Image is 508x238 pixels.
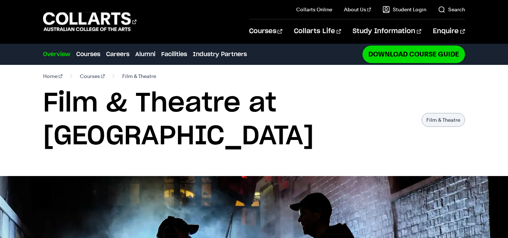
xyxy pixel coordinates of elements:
[433,19,465,43] a: Enquire
[249,19,282,43] a: Courses
[362,46,465,63] a: Download Course Guide
[422,113,465,127] p: Film & Theatre
[122,71,156,81] span: Film & Theatre
[106,50,129,59] a: Careers
[76,50,100,59] a: Courses
[161,50,187,59] a: Facilities
[344,6,371,13] a: About Us
[43,87,414,153] h1: Film & Theatre at [GEOGRAPHIC_DATA]
[80,71,105,81] a: Courses
[383,6,426,13] a: Student Login
[135,50,155,59] a: Alumni
[43,71,62,81] a: Home
[193,50,247,59] a: Industry Partners
[43,11,136,32] div: Go to homepage
[353,19,421,43] a: Study Information
[43,50,70,59] a: Overview
[294,19,341,43] a: Collarts Life
[296,6,332,13] a: Collarts Online
[438,6,465,13] a: Search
